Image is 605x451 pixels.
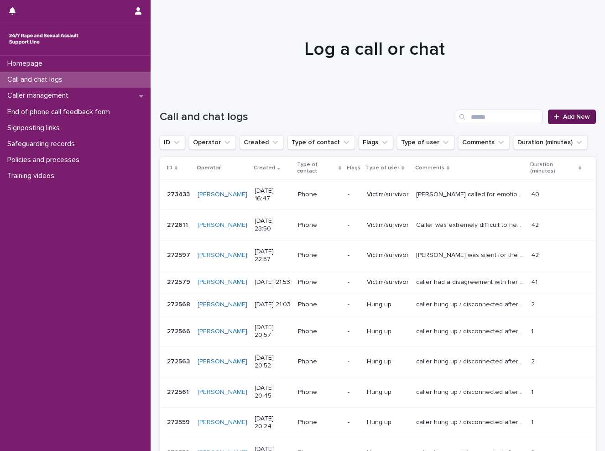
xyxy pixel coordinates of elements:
p: [DATE] 21:03 [255,301,291,309]
p: 273433 [167,189,192,199]
p: - [348,358,360,366]
button: Operator [189,135,236,150]
p: 272597 [167,250,192,259]
p: 1 [531,387,535,396]
tr: 272566272566 [PERSON_NAME] [DATE] 20:57Phone-Hung upcaller hung up / disconnected after introduct... [160,316,596,347]
p: Phone [298,301,340,309]
a: [PERSON_NAME] [198,301,247,309]
p: 272579 [167,277,192,286]
a: [PERSON_NAME] [198,191,247,199]
p: Caller was extremely difficult to hear and there was a language barrier. From what I could unders... [416,220,526,229]
p: 272561 [167,387,191,396]
button: Type of contact [287,135,355,150]
p: Hung up [367,358,409,366]
p: caller hung up / disconnected after introductions. [416,417,526,426]
p: 1 [531,326,535,336]
p: [DATE] 20:57 [255,324,291,339]
p: 272611 [167,220,190,229]
p: Policies and processes [4,156,87,164]
p: caller hung up / disconnected after introductions. Heavy breathing could be heard in the back gro... [416,299,526,309]
p: ID [167,163,172,173]
p: Flags [347,163,360,173]
a: [PERSON_NAME] [198,388,247,396]
button: Created [240,135,284,150]
tr: 272611272611 [PERSON_NAME] [DATE] 23:50Phone-Victim/survivorCaller was extremely difficult to hea... [160,210,596,241]
p: [DATE] 16:47 [255,187,291,203]
a: [PERSON_NAME] [198,252,247,259]
p: Phone [298,358,340,366]
a: Add New [548,110,596,124]
a: [PERSON_NAME] [198,358,247,366]
p: caller hung up / disconnected after introductions [416,356,526,366]
p: Type of contact [297,160,336,177]
p: [DATE] 20:24 [255,415,291,430]
tr: 272561272561 [PERSON_NAME] [DATE] 20:45Phone-Hung upcaller hung up / disconnected after introduct... [160,377,596,408]
p: - [348,278,360,286]
p: - [348,252,360,259]
a: [PERSON_NAME] [198,278,247,286]
p: [DATE] 21:53 [255,278,291,286]
button: Comments [458,135,510,150]
tr: 272568272568 [PERSON_NAME] [DATE] 21:03Phone-Hung upcaller hung up / disconnected after introduct... [160,294,596,316]
p: [DATE] 22:57 [255,248,291,263]
p: 272563 [167,356,192,366]
p: Hung up [367,419,409,426]
p: Phone [298,278,340,286]
p: [DATE] 23:50 [255,217,291,233]
button: Type of user [397,135,454,150]
h1: Call and chat logs [160,110,452,124]
p: Safeguarding records [4,140,82,148]
p: 42 [531,220,541,229]
h1: Log a call or chat [160,38,589,60]
p: caller hung up / disconnected after introductions [416,326,526,336]
button: ID [160,135,185,150]
p: - [348,191,360,199]
p: [DATE] 20:52 [255,354,291,370]
p: Duration (minutes) [530,160,576,177]
tr: 273433273433 [PERSON_NAME] [DATE] 16:47Phone-Victim/survivor[PERSON_NAME] called for emotional su... [160,179,596,210]
a: [PERSON_NAME] [198,328,247,336]
p: 2 [531,299,537,309]
p: Victim/survivor [367,278,409,286]
p: Phone [298,328,340,336]
p: Phone [298,419,340,426]
p: - [348,328,360,336]
p: 41 [531,277,539,286]
p: Victim/survivor [367,221,409,229]
p: 272566 [167,326,192,336]
p: caller had a disagreement with her health professional about her most recent diagnosis and is con... [416,277,526,286]
p: 272559 [167,417,192,426]
input: Search [456,110,542,124]
p: Signposting links [4,124,67,132]
p: Hung up [367,388,409,396]
p: Hung up [367,301,409,309]
a: [PERSON_NAME] [198,419,247,426]
p: - [348,388,360,396]
img: rhQMoQhaT3yELyF149Cw [7,30,80,48]
p: Homepage [4,59,50,68]
p: Operator [197,163,221,173]
p: Created [254,163,275,173]
p: Phone [298,388,340,396]
p: Victim/survivor [367,252,409,259]
p: Training videos [4,172,62,180]
p: 2 [531,356,537,366]
p: - [348,301,360,309]
tr: 272559272559 [PERSON_NAME] [DATE] 20:24Phone-Hung upcaller hung up / disconnected after introduct... [160,407,596,438]
p: Hung up [367,328,409,336]
p: Phone [298,221,340,229]
p: Caller management [4,91,76,100]
p: 272568 [167,299,192,309]
p: 1 [531,417,535,426]
p: Phone [298,191,340,199]
tr: 272579272579 [PERSON_NAME] [DATE] 21:53Phone-Victim/survivorcaller had a disagreement with her he... [160,271,596,294]
button: Flags [359,135,393,150]
tr: 272597272597 [PERSON_NAME] [DATE] 22:57Phone-Victim/survivor[PERSON_NAME] was silent for the firs... [160,240,596,271]
p: End of phone call feedback form [4,108,117,116]
p: 42 [531,250,541,259]
p: Phone [298,252,340,259]
span: Add New [563,114,590,120]
a: [PERSON_NAME] [198,221,247,229]
button: Duration (minutes) [513,135,588,150]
